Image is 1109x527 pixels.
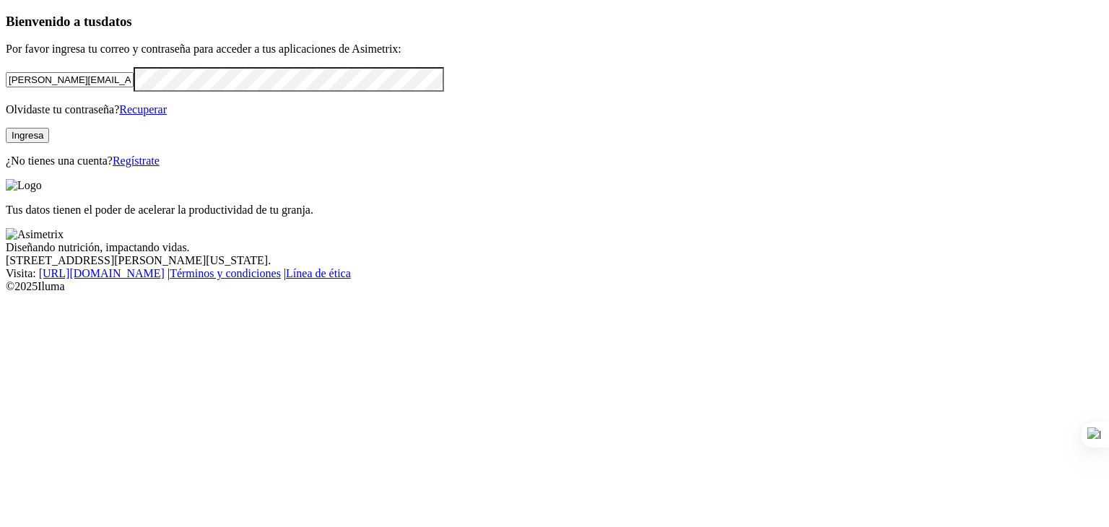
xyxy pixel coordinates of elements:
p: ¿No tienes una cuenta? [6,154,1103,167]
a: Términos y condiciones [170,267,281,279]
p: Por favor ingresa tu correo y contraseña para acceder a tus aplicaciones de Asimetrix: [6,43,1103,56]
h3: Bienvenido a tus [6,14,1103,30]
p: Olvidaste tu contraseña? [6,103,1103,116]
div: Visita : | | [6,267,1103,280]
span: datos [101,14,132,29]
input: Tu correo [6,72,134,87]
div: [STREET_ADDRESS][PERSON_NAME][US_STATE]. [6,254,1103,267]
img: Asimetrix [6,228,64,241]
a: Recuperar [119,103,167,116]
a: [URL][DOMAIN_NAME] [39,267,165,279]
p: Tus datos tienen el poder de acelerar la productividad de tu granja. [6,204,1103,217]
img: Logo [6,179,42,192]
div: © 2025 Iluma [6,280,1103,293]
a: Línea de ética [286,267,351,279]
button: Ingresa [6,128,49,143]
a: Regístrate [113,154,160,167]
div: Diseñando nutrición, impactando vidas. [6,241,1103,254]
